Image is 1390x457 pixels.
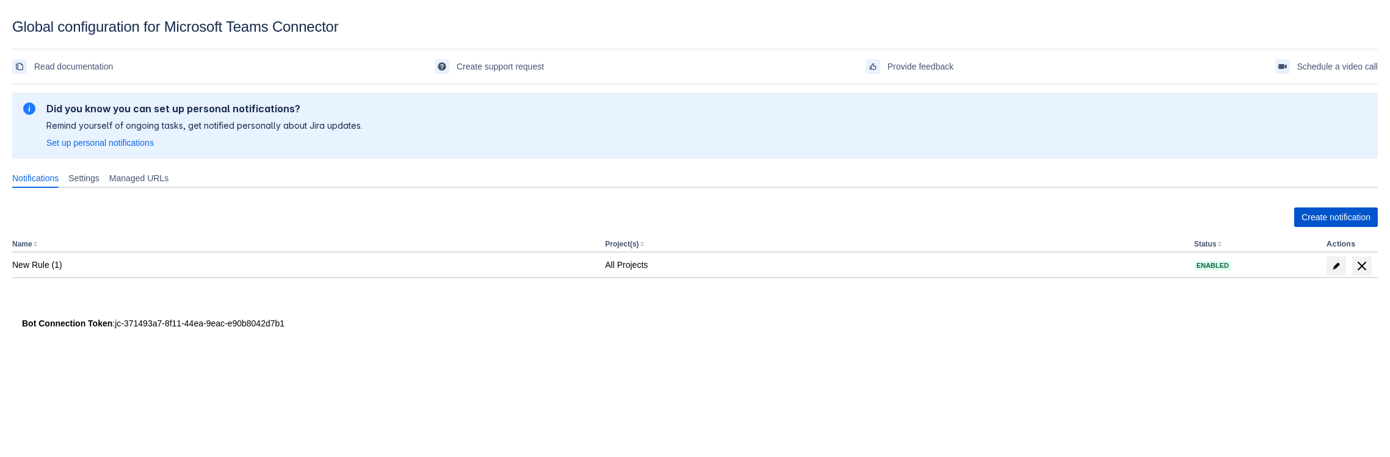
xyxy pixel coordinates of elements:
[12,259,595,271] div: New Rule (1)
[605,259,1184,271] div: All Projects
[109,172,168,184] span: Managed URLs
[12,18,1378,35] div: Global configuration for Microsoft Teams Connector
[12,240,32,248] button: Name
[46,120,363,132] p: Remind yourself of ongoing tasks, get notified personally about Jira updates.
[868,62,878,71] span: feedback
[1278,62,1287,71] span: videoCall
[46,103,363,115] h2: Did you know you can set up personal notifications?
[866,57,954,76] a: Provide feedback
[46,137,154,149] a: Set up personal notifications
[1355,259,1369,273] span: delete
[12,57,113,76] a: Read documentation
[1275,57,1378,76] a: Schedule a video call
[1331,261,1341,271] span: edit
[1194,262,1231,269] span: Enabled
[888,57,954,76] span: Provide feedback
[605,240,639,248] button: Project(s)
[34,57,113,76] span: Read documentation
[437,62,447,71] span: support
[22,101,37,116] span: information
[457,57,544,76] span: Create support request
[1294,207,1378,227] button: Create notification
[1194,240,1217,248] button: Status
[12,172,59,184] span: Notifications
[1322,237,1378,253] th: Actions
[68,172,100,184] span: Settings
[22,317,1368,329] div: : jc-371493a7-8f11-44ea-9eac-e90b8042d7b1
[435,57,544,76] a: Create support request
[1297,57,1378,76] span: Schedule a video call
[22,318,112,328] strong: Bot Connection Token
[15,62,24,71] span: documentation
[1301,207,1370,227] span: Create notification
